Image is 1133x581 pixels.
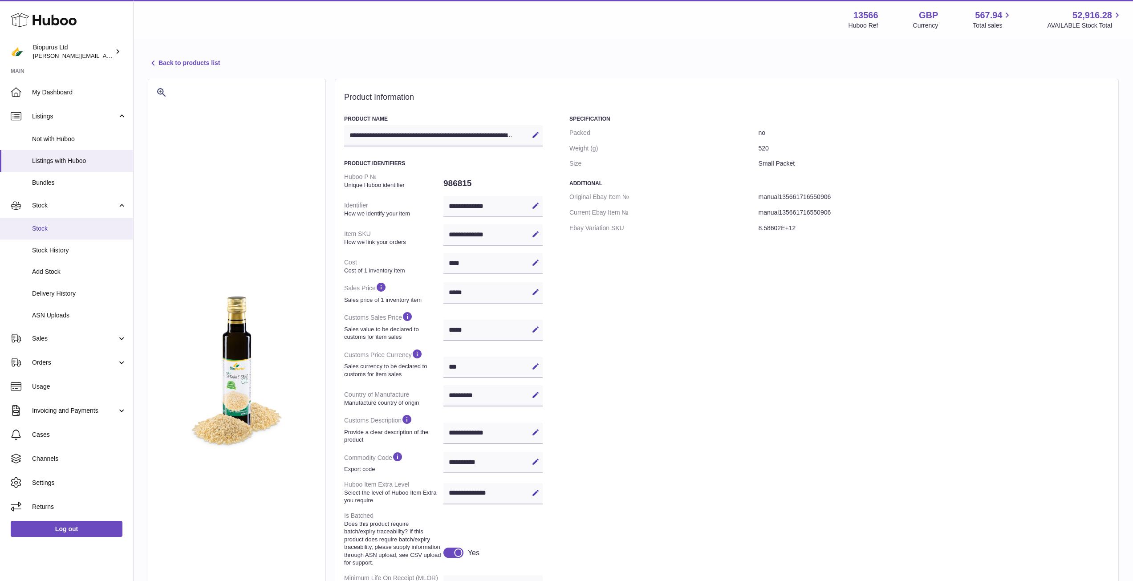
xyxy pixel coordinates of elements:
[344,238,441,246] strong: How we link your orders
[344,267,441,275] strong: Cost of 1 inventory item
[344,115,543,122] h3: Product Name
[32,334,117,343] span: Sales
[344,447,443,477] dt: Commodity Code
[569,125,759,141] dt: Packed
[569,220,759,236] dt: Ebay Variation SKU
[443,174,543,193] dd: 986815
[569,156,759,171] dt: Size
[32,406,117,415] span: Invoicing and Payments
[468,548,479,558] div: Yes
[759,141,1109,156] dd: 520
[344,255,443,278] dt: Cost
[344,465,441,473] strong: Export code
[344,410,443,447] dt: Customs Description
[344,160,543,167] h3: Product Identifiers
[569,180,1109,187] h3: Additional
[919,9,938,21] strong: GBP
[344,520,441,567] strong: Does this product require batch/expiry traceability? If this product does require batch/expiry tr...
[33,43,113,60] div: Biopurus Ltd
[344,226,443,249] dt: Item SKU
[344,325,441,341] strong: Sales value to be declared to customs for item sales
[32,157,126,165] span: Listings with Huboo
[32,268,126,276] span: Add Stock
[569,141,759,156] dt: Weight (g)
[1047,9,1122,30] a: 52,916.28 AVAILABLE Stock Total
[32,224,126,233] span: Stock
[32,246,126,255] span: Stock History
[1047,21,1122,30] span: AVAILABLE Stock Total
[344,362,441,378] strong: Sales currency to be declared to customs for item sales
[32,455,126,463] span: Channels
[759,189,1109,205] dd: manual135661716550906
[32,135,126,143] span: Not with Huboo
[344,428,441,444] strong: Provide a clear description of the product
[344,345,443,382] dt: Customs Price Currency
[32,201,117,210] span: Stock
[32,112,117,121] span: Listings
[975,9,1002,21] span: 567.94
[759,125,1109,141] dd: no
[849,21,878,30] div: Huboo Ref
[11,521,122,537] a: Log out
[759,220,1109,236] dd: 8.58602E+12
[569,205,759,220] dt: Current Ebay Item №
[853,9,878,21] strong: 13566
[344,399,441,407] strong: Manufacture country of origin
[344,93,1109,102] h2: Product Information
[759,205,1109,220] dd: manual135661716550906
[344,477,443,508] dt: Huboo Item Extra Level
[11,45,24,58] img: peter@biopurus.co.uk
[32,431,126,439] span: Cases
[157,289,317,448] img: 135661717149153.jpg
[973,9,1012,30] a: 567.94 Total sales
[973,21,1012,30] span: Total sales
[344,198,443,221] dt: Identifier
[32,88,126,97] span: My Dashboard
[569,115,1109,122] h3: Specification
[32,503,126,511] span: Returns
[569,189,759,205] dt: Original Ebay Item №
[344,489,441,504] strong: Select the level of Huboo Item Extra you require
[344,387,443,410] dt: Country of Manufacture
[913,21,938,30] div: Currency
[32,311,126,320] span: ASN Uploads
[32,358,117,367] span: Orders
[344,278,443,307] dt: Sales Price
[344,508,443,570] dt: Is Batched
[344,181,441,189] strong: Unique Huboo identifier
[32,479,126,487] span: Settings
[1072,9,1112,21] span: 52,916.28
[344,169,443,192] dt: Huboo P №
[32,289,126,298] span: Delivery History
[344,296,441,304] strong: Sales price of 1 inventory item
[148,58,220,69] a: Back to products list
[33,52,179,59] span: [PERSON_NAME][EMAIL_ADDRESS][DOMAIN_NAME]
[344,210,441,218] strong: How we identify your item
[759,156,1109,171] dd: Small Packet
[32,179,126,187] span: Bundles
[32,382,126,391] span: Usage
[344,307,443,344] dt: Customs Sales Price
